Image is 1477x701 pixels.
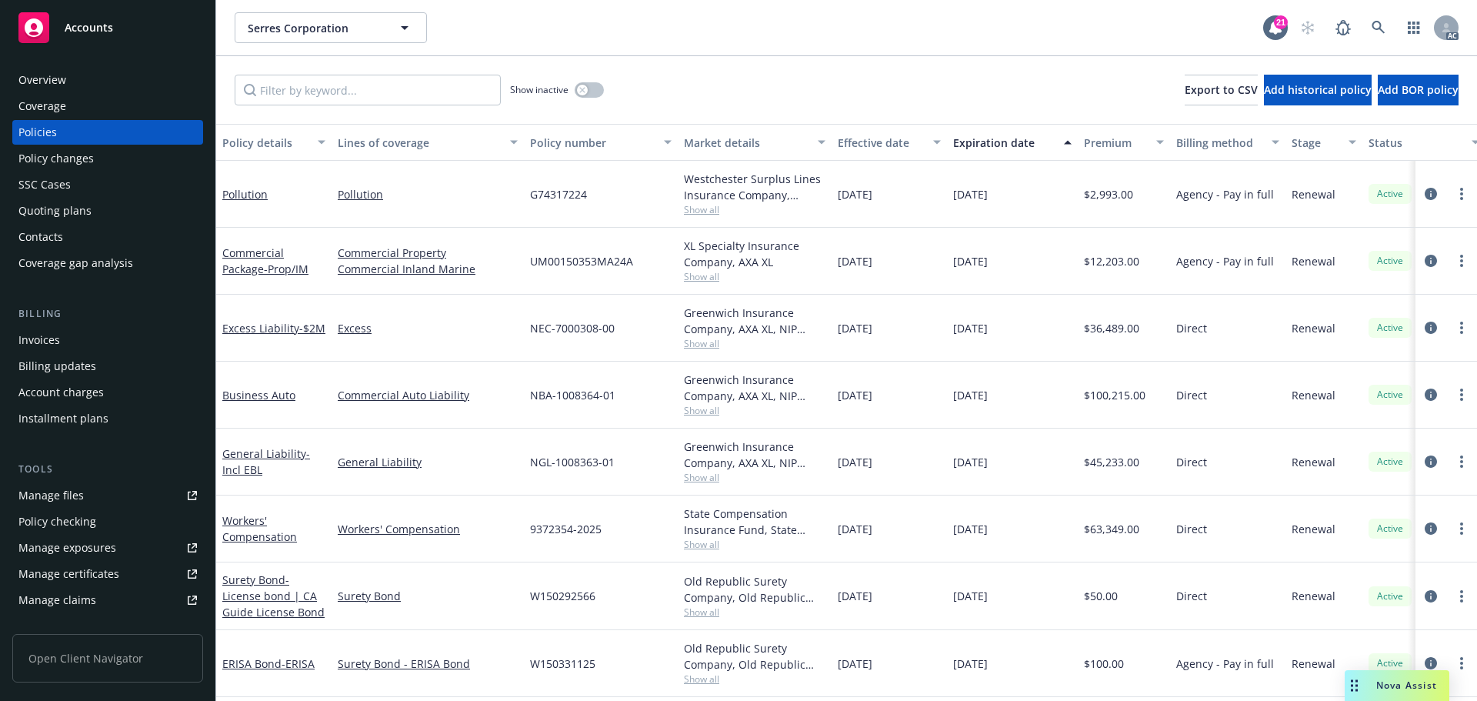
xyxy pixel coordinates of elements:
[12,306,203,322] div: Billing
[1375,656,1405,670] span: Active
[12,614,203,639] a: Manage BORs
[18,68,66,92] div: Overview
[338,588,518,604] a: Surety Bond
[530,387,615,403] span: NBA-1008364-01
[338,186,518,202] a: Pollution
[12,354,203,379] a: Billing updates
[684,439,825,471] div: Greenwich Insurance Company, AXA XL, NIP Group, Inc.
[530,186,587,202] span: G74317224
[216,124,332,161] button: Policy details
[1422,654,1440,673] a: circleInformation
[338,245,518,261] a: Commercial Property
[12,634,203,683] span: Open Client Navigator
[12,225,203,249] a: Contacts
[953,521,988,537] span: [DATE]
[1452,519,1471,538] a: more
[1084,387,1145,403] span: $100,215.00
[18,146,94,171] div: Policy changes
[1185,82,1258,97] span: Export to CSV
[838,454,872,470] span: [DATE]
[953,588,988,604] span: [DATE]
[678,124,832,161] button: Market details
[684,538,825,551] span: Show all
[1452,386,1471,404] a: more
[18,172,71,197] div: SSC Cases
[18,509,96,534] div: Policy checking
[684,404,825,417] span: Show all
[530,253,633,269] span: UM00150353MA24A
[1292,253,1335,269] span: Renewal
[338,261,518,277] a: Commercial Inland Marine
[12,462,203,477] div: Tools
[12,120,203,145] a: Policies
[282,656,315,671] span: - ERISA
[12,483,203,508] a: Manage files
[12,146,203,171] a: Policy changes
[18,562,119,586] div: Manage certificates
[684,372,825,404] div: Greenwich Insurance Company, AXA XL, NIP Group, Inc.
[338,320,518,336] a: Excess
[1176,186,1274,202] span: Agency - Pay in full
[1345,670,1364,701] div: Drag to move
[1185,75,1258,105] button: Export to CSV
[684,135,809,151] div: Market details
[222,135,308,151] div: Policy details
[1292,656,1335,672] span: Renewal
[684,640,825,673] div: Old Republic Surety Company, Old Republic General Insurance Group
[684,203,825,216] span: Show all
[1084,454,1139,470] span: $45,233.00
[1363,12,1394,43] a: Search
[838,135,924,151] div: Effective date
[12,562,203,586] a: Manage certificates
[530,320,615,336] span: NEC-7000308-00
[1170,124,1285,161] button: Billing method
[1399,12,1429,43] a: Switch app
[1452,452,1471,471] a: more
[953,454,988,470] span: [DATE]
[18,354,96,379] div: Billing updates
[1176,656,1274,672] span: Agency - Pay in full
[530,656,595,672] span: W150331125
[12,199,203,223] a: Quoting plans
[1375,321,1405,335] span: Active
[1292,12,1323,43] a: Start snowing
[222,656,315,671] a: ERISA Bond
[222,446,310,477] a: General Liability
[953,656,988,672] span: [DATE]
[1176,135,1262,151] div: Billing method
[1375,388,1405,402] span: Active
[65,22,113,34] span: Accounts
[838,521,872,537] span: [DATE]
[12,6,203,49] a: Accounts
[1084,588,1118,604] span: $50.00
[510,83,568,96] span: Show inactive
[12,172,203,197] a: SSC Cases
[1292,588,1335,604] span: Renewal
[18,380,104,405] div: Account charges
[1176,387,1207,403] span: Direct
[684,606,825,619] span: Show all
[953,186,988,202] span: [DATE]
[1264,82,1372,97] span: Add historical policy
[684,506,825,538] div: State Compensation Insurance Fund, State Compensation Insurance Fund (SCIF)
[953,320,988,336] span: [DATE]
[1376,679,1437,692] span: Nova Assist
[530,454,615,470] span: NGL-1008363-01
[684,238,825,270] div: XL Specialty Insurance Company, AXA XL
[1422,452,1440,471] a: circleInformation
[338,387,518,403] a: Commercial Auto Liability
[18,614,91,639] div: Manage BORs
[299,321,325,335] span: - $2M
[1292,320,1335,336] span: Renewal
[1292,521,1335,537] span: Renewal
[1176,588,1207,604] span: Direct
[953,253,988,269] span: [DATE]
[12,406,203,431] a: Installment plans
[1285,124,1362,161] button: Stage
[1274,15,1288,29] div: 21
[953,135,1055,151] div: Expiration date
[684,270,825,283] span: Show all
[338,521,518,537] a: Workers' Compensation
[18,120,57,145] div: Policies
[684,471,825,484] span: Show all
